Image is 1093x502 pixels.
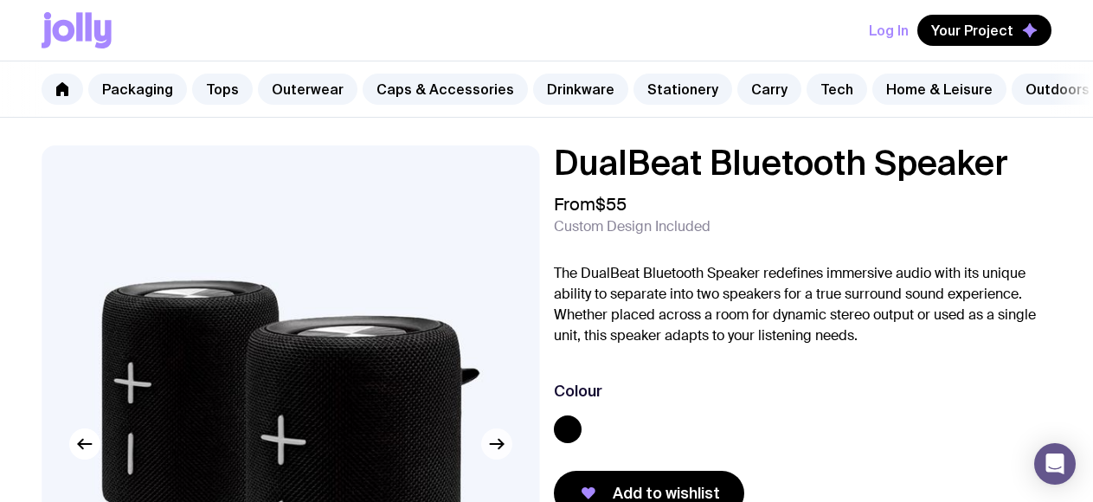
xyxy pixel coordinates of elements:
a: Home & Leisure [872,74,1006,105]
span: Custom Design Included [554,218,710,235]
a: Tops [192,74,253,105]
a: Outerwear [258,74,357,105]
h3: Colour [554,381,602,402]
h1: DualBeat Bluetooth Speaker [554,145,1052,180]
button: Log In [869,15,909,46]
div: Open Intercom Messenger [1034,443,1076,485]
a: Drinkware [533,74,628,105]
a: Stationery [633,74,732,105]
p: The DualBeat Bluetooth Speaker redefines immersive audio with its unique ability to separate into... [554,263,1052,346]
button: Your Project [917,15,1051,46]
a: Caps & Accessories [363,74,528,105]
span: From [554,194,627,215]
span: $55 [595,193,627,216]
a: Tech [807,74,867,105]
a: Carry [737,74,801,105]
a: Packaging [88,74,187,105]
span: Your Project [931,22,1013,39]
